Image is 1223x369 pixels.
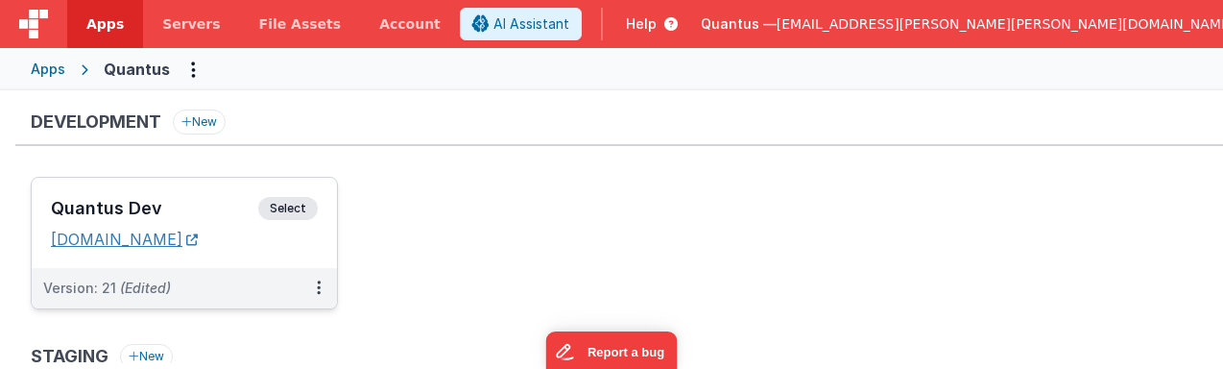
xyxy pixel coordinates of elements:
[31,112,161,132] h3: Development
[31,347,108,366] h3: Staging
[178,54,208,85] button: Options
[104,58,170,81] div: Quantus
[86,14,124,34] span: Apps
[120,344,173,369] button: New
[259,14,342,34] span: File Assets
[162,14,220,34] span: Servers
[173,110,226,135] button: New
[460,8,582,40] button: AI Assistant
[31,60,65,79] div: Apps
[43,279,171,298] div: Version: 21
[701,14,777,34] span: Quantus —
[258,197,318,220] span: Select
[51,199,258,218] h3: Quantus Dev
[120,280,171,296] span: (Edited)
[493,14,569,34] span: AI Assistant
[626,14,657,34] span: Help
[51,230,198,249] a: [DOMAIN_NAME]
